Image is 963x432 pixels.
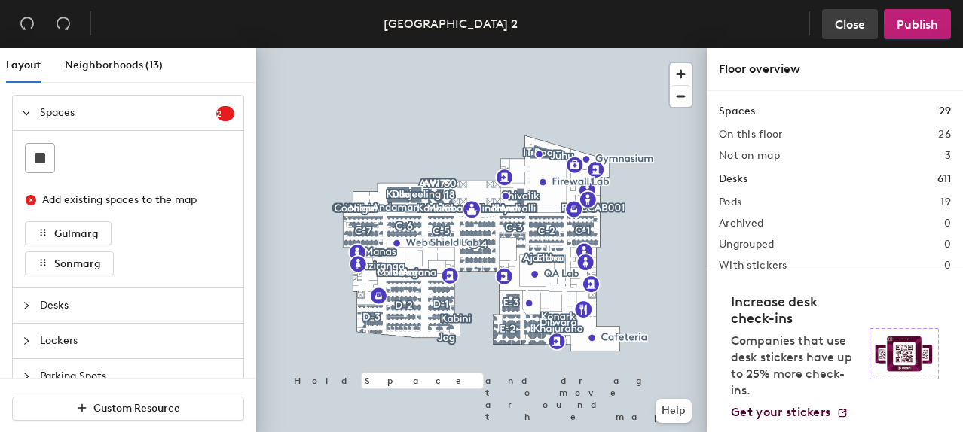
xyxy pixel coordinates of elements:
[40,324,234,358] span: Lockers
[937,171,951,187] h1: 611
[731,405,848,420] a: Get your stickers
[719,260,787,272] h2: With stickers
[93,402,180,415] span: Custom Resource
[12,9,42,39] button: Undo (⌘ + Z)
[719,103,755,120] h1: Spaces
[731,294,861,327] h4: Increase desk check-ins
[384,14,518,33] div: [GEOGRAPHIC_DATA] 2
[870,328,939,379] img: Sticker logo
[22,301,31,310] span: collapsed
[835,17,865,32] span: Close
[656,399,692,423] button: Help
[719,150,780,162] h2: Not on map
[944,239,951,251] h2: 0
[939,103,951,120] h1: 29
[719,196,741,208] h2: Pods
[216,108,234,119] span: 2
[25,221,112,245] button: Gulmarg
[22,372,31,381] span: collapsed
[40,96,216,130] span: Spaces
[945,150,951,162] h2: 3
[54,257,101,270] span: Sonmarg
[40,288,234,323] span: Desks
[944,218,951,230] h2: 0
[54,227,99,240] span: Gulmarg
[731,405,830,419] span: Get your stickers
[22,108,31,117] span: expanded
[719,129,783,141] h2: On this floor
[940,196,951,208] h2: 19
[25,251,114,275] button: Sonmarg
[938,129,951,141] h2: 26
[6,59,41,71] span: Layout
[944,260,951,272] h2: 0
[26,195,36,205] span: close-circle
[40,359,234,394] span: Parking Spots
[719,60,951,78] div: Floor overview
[65,59,163,71] span: Neighborhoods (13)
[216,106,234,121] sup: 2
[12,397,244,421] button: Custom Resource
[897,17,938,32] span: Publish
[42,192,222,208] div: Add existing spaces to the map
[822,9,878,39] button: Close
[731,333,861,399] p: Companies that use desk stickers have up to 25% more check-ins.
[884,9,951,39] button: Publish
[22,336,31,345] span: collapsed
[719,171,747,187] h1: Desks
[719,239,775,251] h2: Ungrouped
[48,9,78,39] button: Redo (⌘ + ⇧ + Z)
[719,218,763,230] h2: Archived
